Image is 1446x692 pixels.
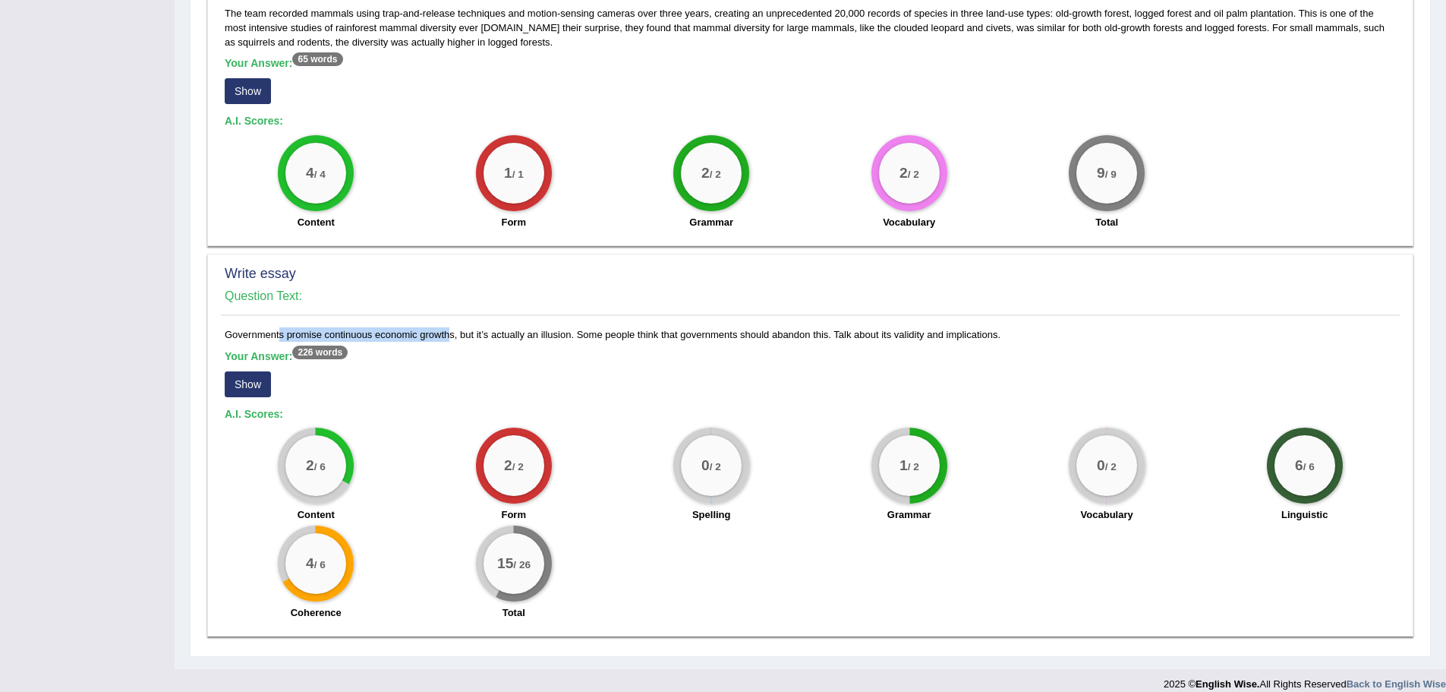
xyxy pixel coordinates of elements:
[225,371,271,397] button: Show
[298,215,335,229] label: Content
[306,457,314,474] big: 2
[689,215,733,229] label: Grammar
[1105,169,1117,180] small: / 9
[504,165,512,182] big: 1
[225,267,1396,282] h2: Write essay
[899,457,908,474] big: 1
[883,215,935,229] label: Vocabulary
[314,560,326,571] small: / 6
[225,289,1396,303] h4: Question Text:
[497,555,513,572] big: 15
[1281,507,1328,522] label: Linguistic
[1196,678,1259,690] strong: English Wise.
[1097,165,1105,182] big: 9
[887,507,931,522] label: Grammar
[314,461,326,472] small: / 6
[501,507,526,522] label: Form
[225,408,283,420] b: A.I. Scores:
[1303,461,1314,472] small: / 6
[1105,461,1117,472] small: / 2
[1295,457,1303,474] big: 6
[1081,507,1133,522] label: Vocabulary
[501,215,526,229] label: Form
[1164,669,1446,691] div: 2025 © All Rights Reserved
[292,52,342,66] sup: 65 words
[1097,457,1105,474] big: 0
[292,346,348,359] sup: 226 words
[291,605,342,620] label: Coherence
[512,169,523,180] small: / 1
[314,169,326,180] small: / 4
[1347,678,1446,690] a: Back to English Wise
[899,165,908,182] big: 2
[710,461,721,472] small: / 2
[701,457,710,474] big: 0
[907,169,918,180] small: / 2
[225,350,348,362] b: Your Answer:
[225,57,343,69] b: Your Answer:
[512,461,523,472] small: / 2
[502,605,525,620] label: Total
[504,457,512,474] big: 2
[225,115,283,127] b: A.I. Scores:
[306,555,314,572] big: 4
[306,165,314,182] big: 4
[701,165,710,182] big: 2
[692,507,731,522] label: Spelling
[710,169,721,180] small: / 2
[225,78,271,104] button: Show
[907,461,918,472] small: / 2
[298,507,335,522] label: Content
[221,327,1400,628] div: Governments promise continuous economic growths, but it’s actually an illusion. Some people think...
[513,560,531,571] small: / 26
[1095,215,1118,229] label: Total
